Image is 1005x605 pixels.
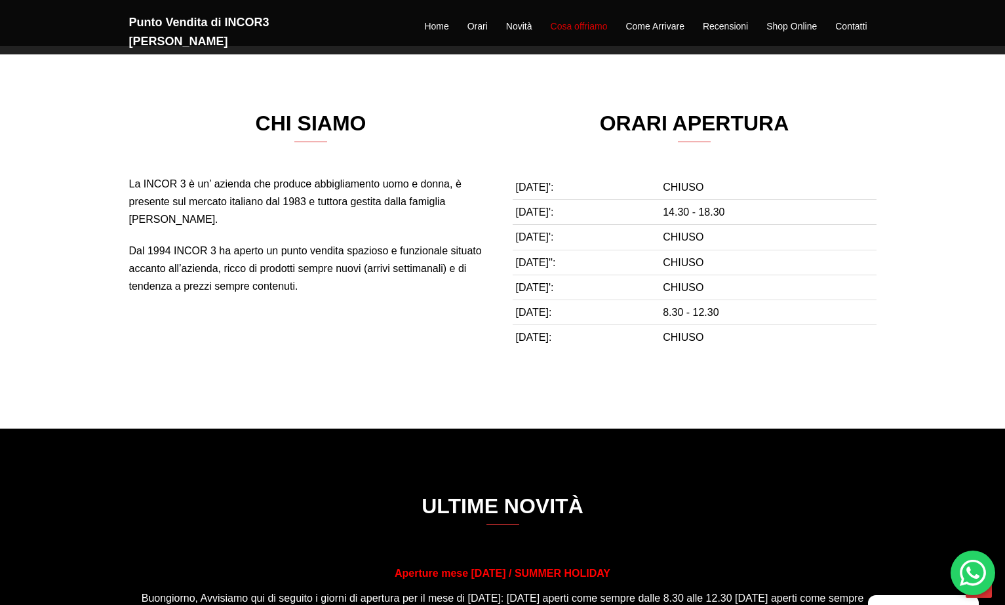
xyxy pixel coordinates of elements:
[395,568,610,579] a: Aperture mese [DATE] / SUMMER HOLIDAY
[513,250,660,275] td: [DATE]'':
[506,19,532,35] a: Novità
[513,200,660,225] td: [DATE]':
[660,275,876,300] td: CHIUSO
[467,19,488,35] a: Orari
[513,325,660,350] td: [DATE]:
[660,325,876,350] td: CHIUSO
[951,551,995,595] div: 'Hai
[660,225,876,250] td: CHIUSO
[660,175,876,200] td: CHIUSO
[513,111,877,142] h3: ORARI APERTURA
[424,19,448,35] a: Home
[835,19,867,35] a: Contatti
[129,494,877,525] h3: Ultime Novità
[551,19,608,35] a: Cosa offriamo
[766,19,817,35] a: Shop Online
[129,13,365,51] h2: Punto Vendita di INCOR3 [PERSON_NAME]
[129,242,493,296] p: Dal 1994 INCOR 3 ha aperto un punto vendita spazioso e funzionale situato accanto all’azienda, ri...
[660,250,876,275] td: CHIUSO
[660,200,876,225] td: 14.30 - 18.30
[703,19,748,35] a: Recensioni
[625,19,684,35] a: Come Arrivare
[513,225,660,250] td: [DATE]':
[513,275,660,300] td: [DATE]':
[513,175,660,200] td: [DATE]':
[129,111,493,142] h3: CHI SIAMO
[129,175,493,229] p: La INCOR 3 è un’ azienda che produce abbigliamento uomo e donna, è presente sul mercato italiano ...
[513,300,660,324] td: [DATE]:
[660,300,876,324] td: 8.30 - 12.30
